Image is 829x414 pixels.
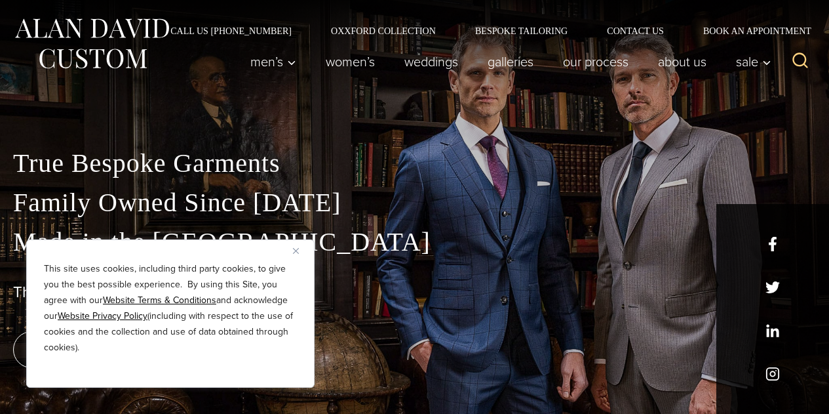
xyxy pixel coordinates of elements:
[736,55,771,68] span: Sale
[549,49,644,75] a: Our Process
[44,261,297,356] p: This site uses cookies, including third party cookies, to give you the best possible experience. ...
[151,26,311,35] a: Call Us [PHONE_NUMBER]
[587,26,684,35] a: Contact Us
[390,49,473,75] a: weddings
[473,49,549,75] a: Galleries
[103,293,216,307] a: Website Terms & Conditions
[13,283,816,302] h1: The Best Custom Suits NYC Has to Offer
[250,55,296,68] span: Men’s
[13,331,197,368] a: book an appointment
[151,26,816,35] nav: Secondary Navigation
[13,144,816,262] p: True Bespoke Garments Family Owned Since [DATE] Made in the [GEOGRAPHIC_DATA]
[644,49,722,75] a: About Us
[293,248,299,254] img: Close
[13,14,170,73] img: Alan David Custom
[311,26,455,35] a: Oxxford Collection
[311,49,390,75] a: Women’s
[58,309,147,323] a: Website Privacy Policy
[293,243,309,259] button: Close
[455,26,587,35] a: Bespoke Tailoring
[236,49,779,75] nav: Primary Navigation
[784,46,816,77] button: View Search Form
[684,26,816,35] a: Book an Appointment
